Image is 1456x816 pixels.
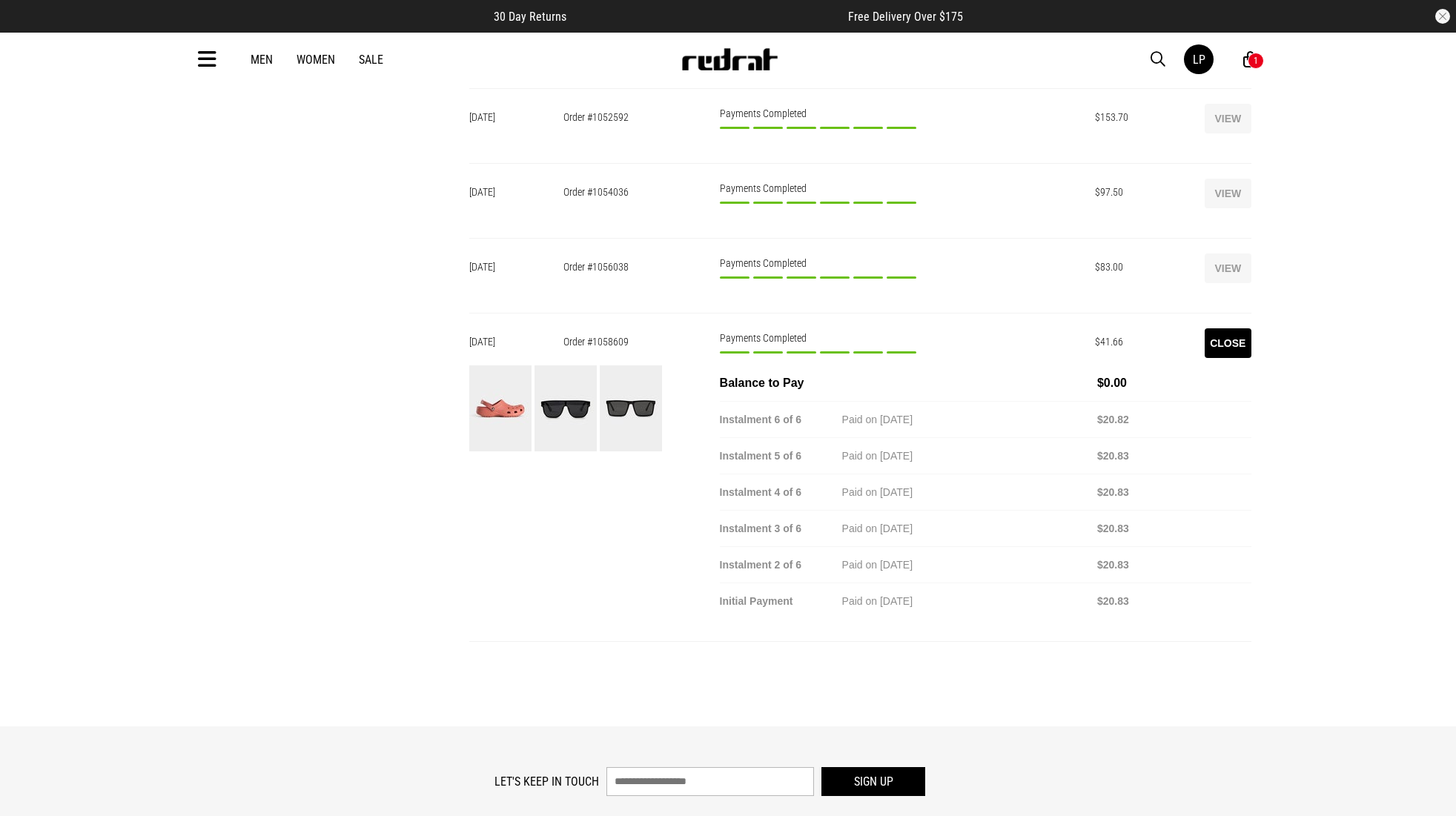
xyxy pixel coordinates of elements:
[1205,104,1251,133] button: View
[1205,179,1251,208] button: View
[842,520,1097,537] div: Paid on [DATE]
[1254,56,1258,66] div: 1
[563,111,720,141] div: Order #1052592
[681,48,778,70] img: Redrat logo
[720,483,842,501] div: Instalment 4 of 6
[469,111,563,141] div: [DATE]
[251,53,273,67] a: Men
[1095,261,1205,291] div: $83.00
[720,520,842,537] div: Instalment 3 of 6
[469,261,563,291] div: [DATE]
[720,257,807,269] span: Payments Completed
[359,53,383,67] a: Sale
[563,186,720,216] div: Order #1054036
[1097,592,1188,610] div: $20.83
[297,53,335,67] a: Women
[842,483,1097,501] div: Paid on [DATE]
[720,447,842,465] div: Instalment 5 of 6
[1205,253,1251,283] button: View
[842,411,1097,428] div: Paid on [DATE]
[1097,374,1188,392] div: $0.00
[563,261,720,291] div: Order #1056038
[1205,328,1251,358] button: Close
[720,107,807,119] span: Payments Completed
[842,556,1097,574] div: Paid on [DATE]
[563,336,720,365] div: Order #1058609
[842,592,1097,610] div: Paid on [DATE]
[12,6,56,50] button: Open LiveChat chat widget
[596,9,818,24] iframe: Customer reviews powered by Trustpilot
[469,336,563,365] div: [DATE]
[1097,411,1188,428] div: $20.82
[720,411,842,428] div: Instalment 6 of 6
[1095,111,1205,141] div: $153.70
[720,374,842,392] div: Balance to Pay
[821,767,925,796] button: Sign up
[1243,52,1257,67] a: 1
[1097,447,1188,465] div: $20.83
[1095,186,1205,216] div: $97.50
[1097,520,1188,537] div: $20.83
[494,10,566,24] span: 30 Day Returns
[720,556,842,574] div: Instalment 2 of 6
[1097,556,1188,574] div: $20.83
[469,186,563,216] div: [DATE]
[848,10,963,24] span: Free Delivery Over $175
[720,332,807,344] span: Payments Completed
[494,774,599,789] label: Let's keep in touch
[720,592,842,610] div: Initial Payment
[720,182,807,194] span: Payments Completed
[1097,483,1188,501] div: $20.83
[1095,336,1205,365] div: $41.66
[842,447,1097,465] div: Paid on [DATE]
[1193,53,1205,67] div: LP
